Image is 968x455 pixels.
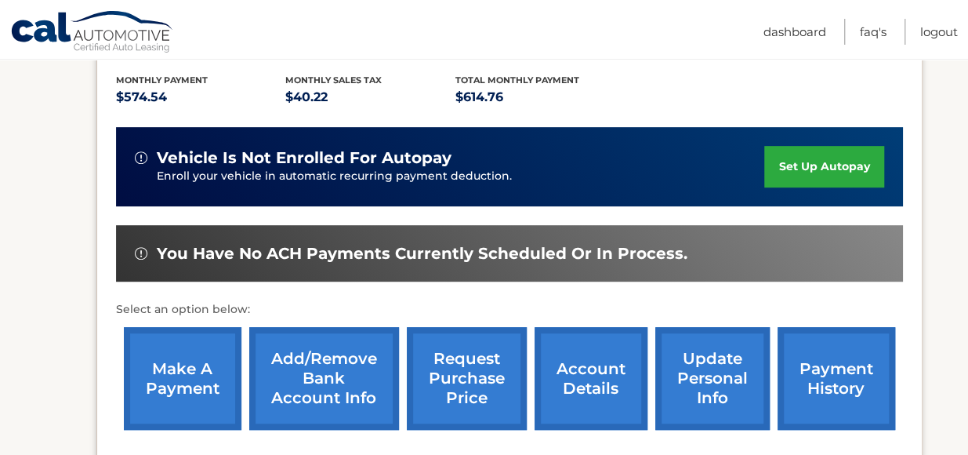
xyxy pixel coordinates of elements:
span: Total Monthly Payment [455,75,579,86]
a: account details [535,327,647,430]
p: $40.22 [285,86,455,108]
span: You have no ACH payments currently scheduled or in process. [157,244,687,264]
img: alert-white.svg [135,151,147,164]
a: FAQ's [860,19,886,45]
p: $614.76 [455,86,625,108]
span: Monthly Payment [116,75,208,86]
a: Dashboard [763,19,826,45]
a: set up autopay [764,146,883,187]
a: payment history [778,327,895,430]
a: Logout [920,19,958,45]
p: $574.54 [116,86,286,108]
a: request purchase price [407,327,527,430]
a: Add/Remove bank account info [249,327,399,430]
a: Cal Automotive [10,10,175,56]
a: make a payment [124,327,241,430]
p: Select an option below: [116,300,903,319]
img: alert-white.svg [135,247,147,260]
span: vehicle is not enrolled for autopay [157,148,451,168]
p: Enroll your vehicle in automatic recurring payment deduction. [157,168,765,185]
a: update personal info [655,327,770,430]
span: Monthly sales Tax [285,75,382,86]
